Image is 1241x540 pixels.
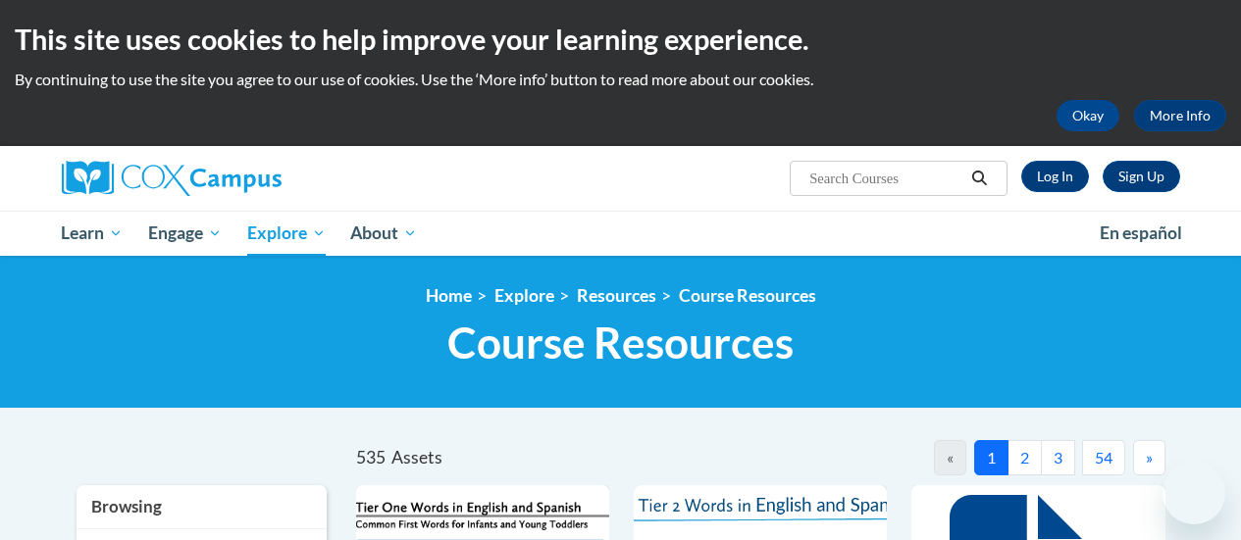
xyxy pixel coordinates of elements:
[91,495,312,518] h3: Browsing
[391,447,442,467] span: Assets
[1133,440,1165,475] button: Next
[1021,161,1089,192] a: Log In
[1008,440,1042,475] button: 2
[49,211,136,256] a: Learn
[807,167,964,190] input: Search Courses
[148,221,222,245] span: Engage
[247,221,326,245] span: Explore
[15,20,1226,59] h2: This site uses cookies to help improve your learning experience.
[426,285,472,306] a: Home
[62,161,415,196] a: Cox Campus
[1134,100,1226,131] a: More Info
[47,211,1195,256] div: Main menu
[1041,440,1075,475] button: 3
[337,211,430,256] a: About
[577,285,656,306] a: Resources
[1057,100,1119,131] button: Okay
[62,161,282,196] img: Cox Campus
[1146,448,1153,466] span: »
[135,211,234,256] a: Engage
[1163,462,1225,524] iframe: Button to launch messaging window
[679,285,816,306] a: Course Resources
[760,440,1165,475] nav: Pagination Navigation
[1087,213,1195,254] a: En español
[234,211,338,256] a: Explore
[974,440,1008,475] button: 1
[1082,440,1125,475] button: 54
[15,69,1226,90] p: By continuing to use the site you agree to our use of cookies. Use the ‘More info’ button to read...
[350,221,417,245] span: About
[447,317,794,368] span: Course Resources
[61,221,123,245] span: Learn
[964,167,994,190] button: Search
[1100,222,1182,243] span: En español
[356,447,386,467] span: 535
[1103,161,1180,192] a: Register
[494,285,554,306] a: Explore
